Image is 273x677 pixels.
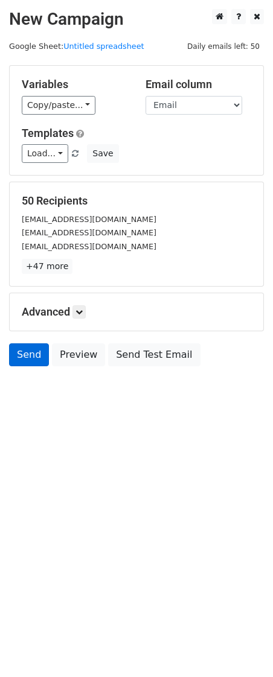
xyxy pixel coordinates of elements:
[183,40,264,53] span: Daily emails left: 50
[22,215,156,224] small: [EMAIL_ADDRESS][DOMAIN_NAME]
[22,127,74,139] a: Templates
[22,305,251,319] h5: Advanced
[213,619,273,677] iframe: Chat Widget
[22,259,72,274] a: +47 more
[22,194,251,208] h5: 50 Recipients
[22,144,68,163] a: Load...
[146,78,251,91] h5: Email column
[22,228,156,237] small: [EMAIL_ADDRESS][DOMAIN_NAME]
[108,343,200,366] a: Send Test Email
[183,42,264,51] a: Daily emails left: 50
[22,242,156,251] small: [EMAIL_ADDRESS][DOMAIN_NAME]
[9,9,264,30] h2: New Campaign
[22,78,127,91] h5: Variables
[52,343,105,366] a: Preview
[87,144,118,163] button: Save
[9,42,144,51] small: Google Sheet:
[22,96,95,115] a: Copy/paste...
[63,42,144,51] a: Untitled spreadsheet
[9,343,49,366] a: Send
